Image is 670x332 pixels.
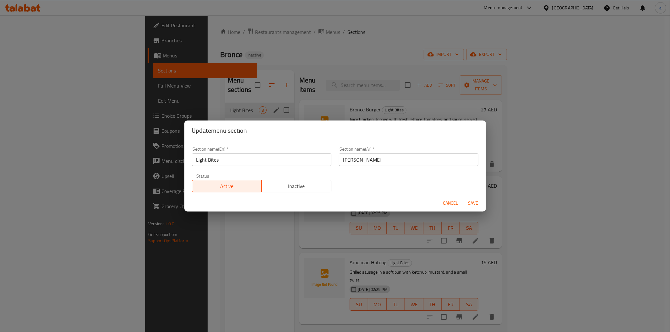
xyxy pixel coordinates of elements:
[441,197,461,209] button: Cancel
[443,199,458,207] span: Cancel
[192,126,478,136] h2: Update menu section
[192,180,262,192] button: Active
[264,182,329,191] span: Inactive
[261,180,331,192] button: Inactive
[466,199,481,207] span: Save
[192,153,331,166] input: Please enter section name(en)
[339,153,478,166] input: Please enter section name(ar)
[463,197,483,209] button: Save
[195,182,259,191] span: Active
